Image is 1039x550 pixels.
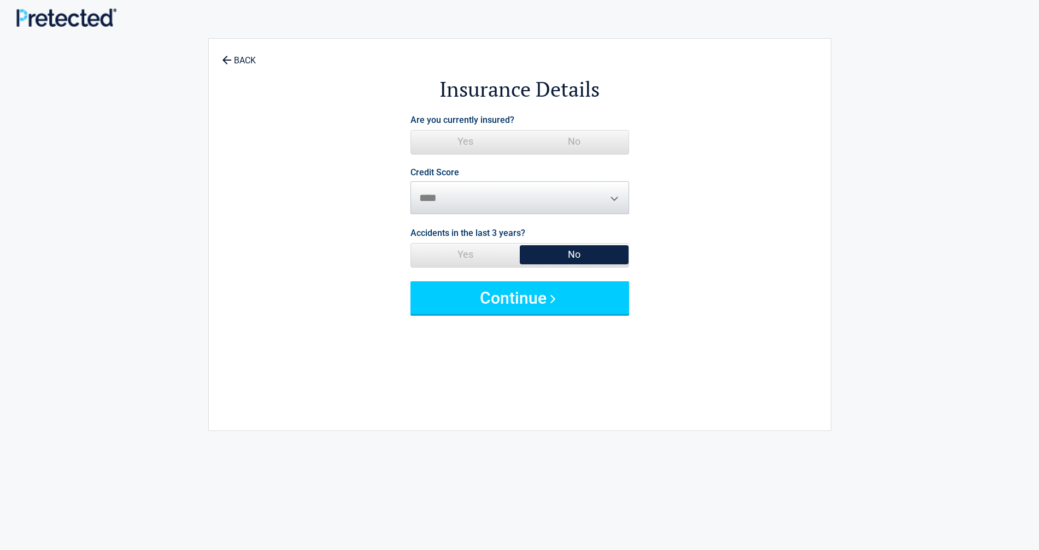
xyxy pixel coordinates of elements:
[520,131,629,152] span: No
[410,113,514,127] label: Are you currently insured?
[220,46,258,65] a: BACK
[410,226,525,240] label: Accidents in the last 3 years?
[411,131,520,152] span: Yes
[411,244,520,265] span: Yes
[410,168,459,177] label: Credit Score
[269,75,771,103] h2: Insurance Details
[520,244,629,265] span: No
[16,8,116,26] img: Main Logo
[410,281,629,314] button: Continue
